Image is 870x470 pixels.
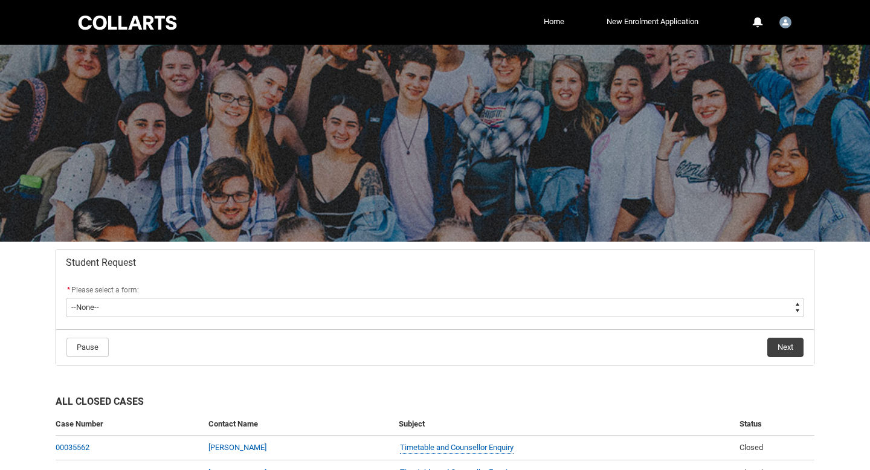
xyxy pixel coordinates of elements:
a: [PERSON_NAME] [208,443,266,452]
article: Redu_Student_Request flow [56,249,814,365]
a: Timetable and Counsellor Enquiry [400,442,514,454]
th: Contact Name [204,413,394,436]
button: User Profile Student.mtran.20252365 [776,11,794,31]
a: New Enrolment Application [604,13,701,31]
span: Closed [739,443,763,452]
h2: All Closed Cases [56,394,814,413]
th: Status [735,413,814,436]
img: Student.mtran.20252365 [779,16,791,28]
span: Please select a form: [71,286,139,294]
button: Next [767,338,804,357]
th: Case Number [56,413,204,436]
button: Pause [66,338,109,357]
abbr: required [67,286,70,294]
span: Student Request [66,257,136,269]
th: Subject [394,413,734,436]
a: 00035562 [56,443,89,452]
a: Home [541,13,567,31]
